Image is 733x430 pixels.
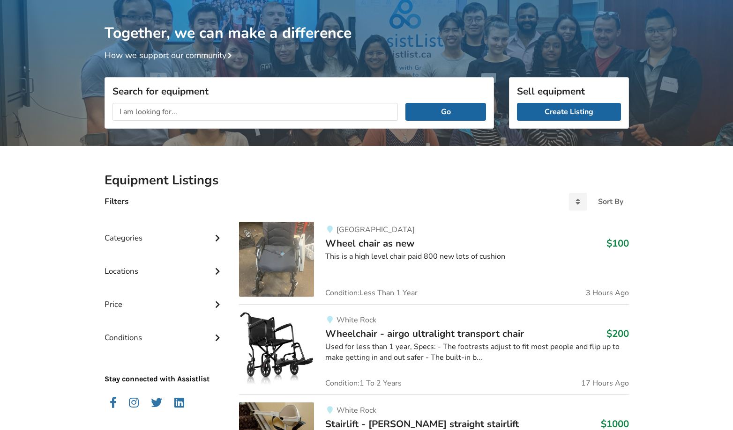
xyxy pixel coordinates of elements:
span: White Rock [337,405,376,415]
a: How we support our community [105,50,236,61]
a: Create Listing [517,103,621,121]
span: Wheelchair - airgo ultralight transport chair [325,327,524,340]
div: Locations [105,248,224,281]
h3: Search for equipment [112,85,486,97]
span: Condition: 1 To 2 Years [325,379,402,387]
div: Sort By [598,198,623,205]
span: 3 Hours Ago [586,289,629,297]
img: mobility-wheelchair - airgo ultralight transport chair [239,312,314,387]
span: White Rock [337,315,376,325]
span: Wheel chair as new [325,237,415,250]
h2: Equipment Listings [105,172,629,189]
span: Condition: Less Than 1 Year [325,289,418,297]
h4: Filters [105,196,128,207]
div: This is a high level chair paid 800 new lots of cushion [325,251,628,262]
a: mobility-wheel chair as new[GEOGRAPHIC_DATA]Wheel chair as new$100This is a high level chair paid... [239,222,628,304]
div: Conditions [105,314,224,347]
h3: Sell equipment [517,85,621,97]
button: Go [405,103,486,121]
h3: $200 [606,328,629,340]
div: Categories [105,214,224,248]
div: Price [105,281,224,314]
a: mobility-wheelchair - airgo ultralight transport chairWhite RockWheelchair - airgo ultralight tra... [239,304,628,394]
h3: $100 [606,237,629,249]
img: mobility-wheel chair as new [239,222,314,297]
p: Stay connected with Assistlist [105,348,224,385]
h3: $1000 [601,418,629,430]
span: [GEOGRAPHIC_DATA] [337,225,415,235]
span: 17 Hours Ago [581,379,629,387]
input: I am looking for... [112,103,398,121]
div: Used for less than 1 year, Specs: - The footrests adjust to fit most people and flip up to make g... [325,342,628,363]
